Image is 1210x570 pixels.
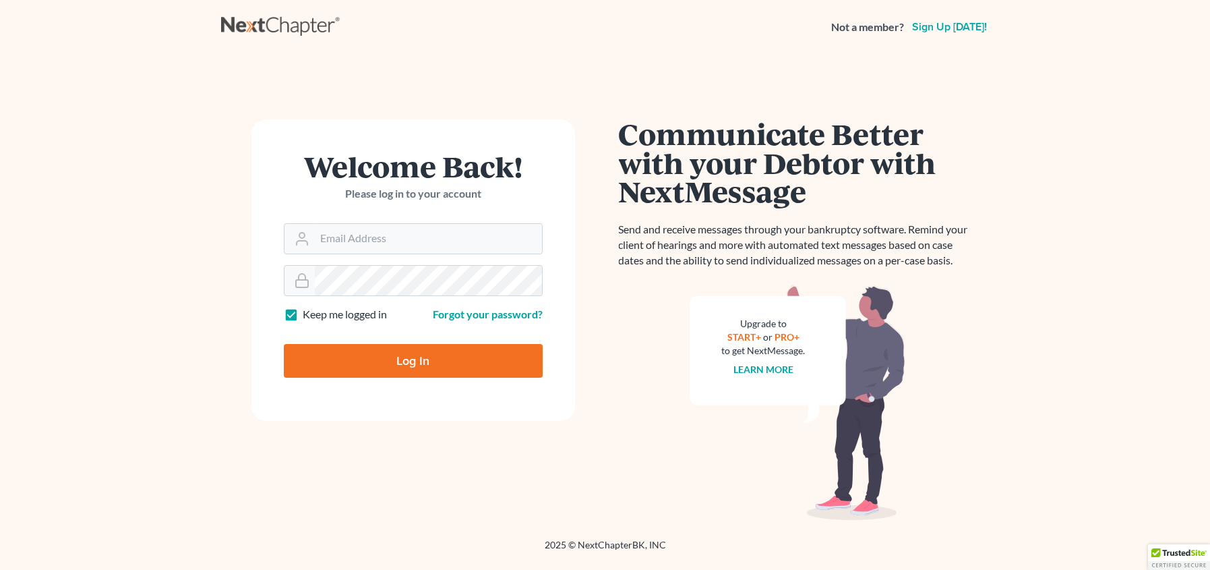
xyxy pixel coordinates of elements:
a: Learn more [733,364,793,375]
p: Please log in to your account [284,186,543,202]
span: or [763,331,773,343]
p: Send and receive messages through your bankruptcy software. Remind your client of hearings and mo... [619,222,976,268]
a: START+ [727,331,761,343]
a: Sign up [DATE]! [909,22,990,32]
a: Forgot your password? [433,308,543,320]
input: Email Address [315,224,542,254]
h1: Communicate Better with your Debtor with NextMessage [619,119,976,206]
div: 2025 © NextChapterBK, INC [221,538,990,563]
div: TrustedSite Certified [1148,544,1210,570]
div: Upgrade to [722,317,806,331]
h1: Welcome Back! [284,152,543,181]
div: to get NextMessage. [722,344,806,358]
input: Log In [284,344,543,378]
strong: Not a member? [831,20,904,35]
label: Keep me logged in [303,307,387,322]
img: nextmessage_bg-59042aed3d76b12b5cd301f8e5b87938c9018125f34e5fa2b7a6b67550977c72.svg [690,285,905,521]
a: PRO+ [775,331,799,343]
